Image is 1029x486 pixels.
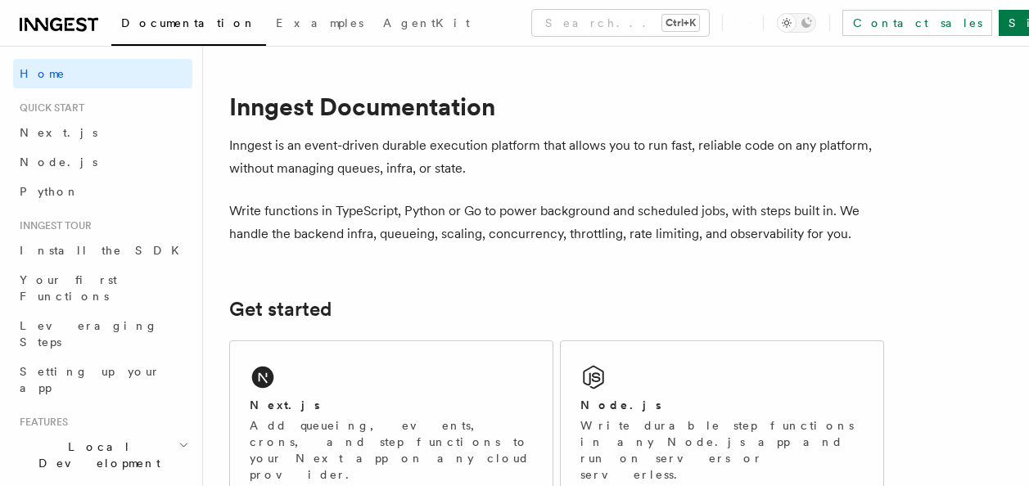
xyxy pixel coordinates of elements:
[13,236,192,265] a: Install the SDK
[13,265,192,311] a: Your first Functions
[842,10,992,36] a: Contact sales
[229,200,884,245] p: Write functions in TypeScript, Python or Go to power background and scheduled jobs, with steps bu...
[13,147,192,177] a: Node.js
[229,92,884,121] h1: Inngest Documentation
[13,357,192,403] a: Setting up your app
[250,397,320,413] h2: Next.js
[20,65,65,82] span: Home
[373,5,480,44] a: AgentKit
[13,416,68,429] span: Features
[20,126,97,139] span: Next.js
[13,219,92,232] span: Inngest tour
[20,319,158,349] span: Leveraging Steps
[532,10,709,36] button: Search...Ctrl+K
[121,16,256,29] span: Documentation
[13,177,192,206] a: Python
[13,439,178,471] span: Local Development
[13,118,192,147] a: Next.js
[580,397,661,413] h2: Node.js
[250,417,533,483] p: Add queueing, events, crons, and step functions to your Next app on any cloud provider.
[662,15,699,31] kbd: Ctrl+K
[276,16,363,29] span: Examples
[229,134,884,180] p: Inngest is an event-driven durable execution platform that allows you to run fast, reliable code ...
[13,101,84,115] span: Quick start
[777,13,816,33] button: Toggle dark mode
[20,365,160,394] span: Setting up your app
[229,298,332,321] a: Get started
[111,5,266,46] a: Documentation
[20,273,117,303] span: Your first Functions
[20,244,189,257] span: Install the SDK
[383,16,470,29] span: AgentKit
[266,5,373,44] a: Examples
[20,185,79,198] span: Python
[580,417,864,483] p: Write durable step functions in any Node.js app and run on servers or serverless.
[13,432,192,478] button: Local Development
[13,59,192,88] a: Home
[13,311,192,357] a: Leveraging Steps
[20,155,97,169] span: Node.js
